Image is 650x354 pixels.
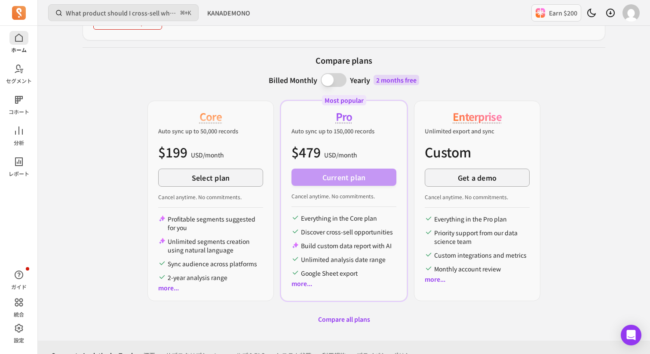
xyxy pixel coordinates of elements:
[83,55,605,66] p: Compare plans
[202,5,255,21] button: KANADEMONO
[168,215,263,232] p: Profitable segments suggested for you
[374,75,419,85] p: 2 months free
[291,193,396,200] p: Cancel anytime. No commitments.
[291,279,312,288] a: more...
[9,108,29,115] p: コホート
[181,8,191,18] span: +
[301,255,386,264] p: Unlimited analysis date range
[9,266,28,292] button: ガイド
[325,96,364,105] p: Most popular
[168,273,227,282] p: 2-year analysis range
[425,142,530,162] p: Custom
[434,228,530,246] p: Priority support from our data science team
[180,8,185,18] kbd: ⌘
[291,127,396,135] p: Auto sync up to 150,000 records
[158,127,263,135] p: Auto sync up to 50,000 records
[48,4,199,21] button: What product should I cross-sell when a customer purchases a product?⌘+K
[425,169,530,187] a: Get a demo
[188,10,191,17] kbd: K
[66,9,177,17] p: What product should I cross-sell when a customer purchases a product?
[425,275,445,283] a: more...
[6,77,32,84] p: セグメント
[622,4,640,22] img: avatar
[549,9,577,17] p: Earn $200
[191,151,224,159] span: USD/ month
[301,241,392,250] p: Build custom data report with AI
[301,228,393,236] p: Discover cross-sell opportunities
[269,75,317,85] p: Billed Monthly
[14,311,24,318] p: 統合
[158,283,179,292] a: more...
[531,4,581,22] button: Earn $200
[434,251,527,259] p: Custom integrations and metrics
[14,139,24,146] p: 分析
[291,142,396,162] p: $479
[11,46,27,53] p: ホーム
[324,151,357,159] span: USD/ month
[434,265,501,273] p: Monthly account review
[158,142,263,162] p: $199
[291,110,396,123] p: Pro
[11,283,27,290] p: ガイド
[434,215,507,223] p: Everything in the Pro plan
[83,315,605,323] a: Compare all plans
[583,4,600,22] button: Toggle dark mode
[158,194,263,200] p: Cancel anytime. No commitments.
[158,110,263,123] p: Core
[425,110,530,123] p: Enterprise
[207,9,250,17] span: KANADEMONO
[9,170,29,177] p: レポート
[425,194,530,200] p: Cancel anytime. No commitments.
[350,75,370,85] p: Yearly
[301,269,358,277] p: Google Sheet export
[158,169,263,187] button: Select plan
[168,237,263,254] p: Unlimited segments creation using natural language
[425,127,530,135] p: Unlimited export and sync
[291,169,396,186] button: Current plan
[14,337,24,344] p: 設定
[621,325,641,345] div: Open Intercom Messenger
[168,259,257,268] p: Sync audience across platforms
[301,214,377,222] p: Everything in the Core plan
